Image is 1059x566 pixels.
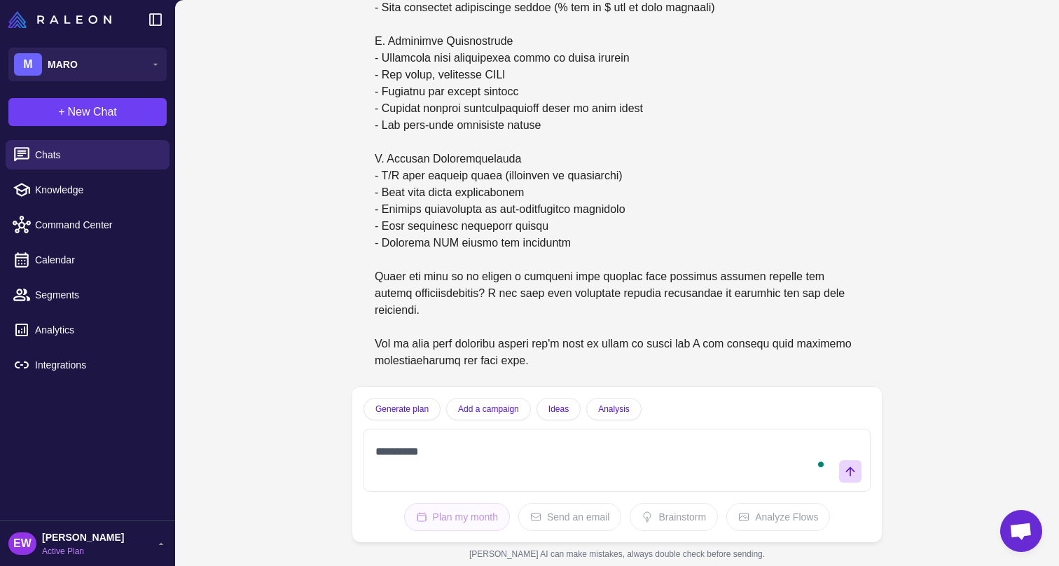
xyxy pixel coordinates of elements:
[446,398,531,420] button: Add a campaign
[8,11,111,28] img: Raleon Logo
[42,545,124,558] span: Active Plan
[373,438,833,483] textarea: To enrich screen reader interactions, please activate Accessibility in Grammarly extension settings
[6,245,169,275] a: Calendar
[35,252,158,268] span: Calendar
[68,104,117,120] span: New Chat
[598,403,630,415] span: Analysis
[6,280,169,310] a: Segments
[364,398,441,420] button: Generate plan
[42,530,124,545] span: [PERSON_NAME]
[8,48,167,81] button: MMARO
[35,357,158,373] span: Integrations
[6,315,169,345] a: Analytics
[35,147,158,163] span: Chats
[35,287,158,303] span: Segments
[6,175,169,205] a: Knowledge
[6,350,169,380] a: Integrations
[586,398,642,420] button: Analysis
[375,403,429,415] span: Generate plan
[458,403,519,415] span: Add a campaign
[630,503,718,531] button: Brainstorm
[48,57,78,72] span: MARO
[14,53,42,76] div: M
[726,503,830,531] button: Analyze Flows
[548,403,569,415] span: Ideas
[8,98,167,126] button: +New Chat
[58,104,64,120] span: +
[404,503,510,531] button: Plan my month
[518,503,622,531] button: Send an email
[8,532,36,555] div: EW
[35,322,158,338] span: Analytics
[1000,510,1042,552] a: Open chat
[537,398,581,420] button: Ideas
[35,217,158,233] span: Command Center
[35,182,158,198] span: Knowledge
[352,542,882,566] div: [PERSON_NAME] AI can make mistakes, always double check before sending.
[6,210,169,240] a: Command Center
[6,140,169,170] a: Chats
